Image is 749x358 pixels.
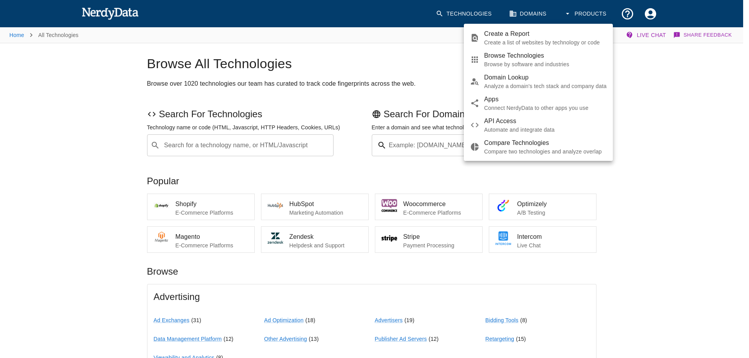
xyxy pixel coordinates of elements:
[484,95,607,104] span: Apps
[484,73,607,82] span: Domain Lookup
[484,60,607,68] p: Browse by software and industries
[484,126,607,134] p: Automate and integrate data
[710,303,740,332] iframe: Drift Widget Chat Controller
[484,39,607,46] p: Create a list of websites by technology or code
[484,51,607,60] span: Browse Technologies
[484,148,607,155] p: Compare two technologies and analyze overlap
[484,138,607,148] span: Compare Technologies
[484,116,607,126] span: API Access
[484,82,607,90] p: Analyze a domain's tech stack and company data
[484,104,607,112] p: Connect NerdyData to other apps you use
[484,29,607,39] span: Create a Report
